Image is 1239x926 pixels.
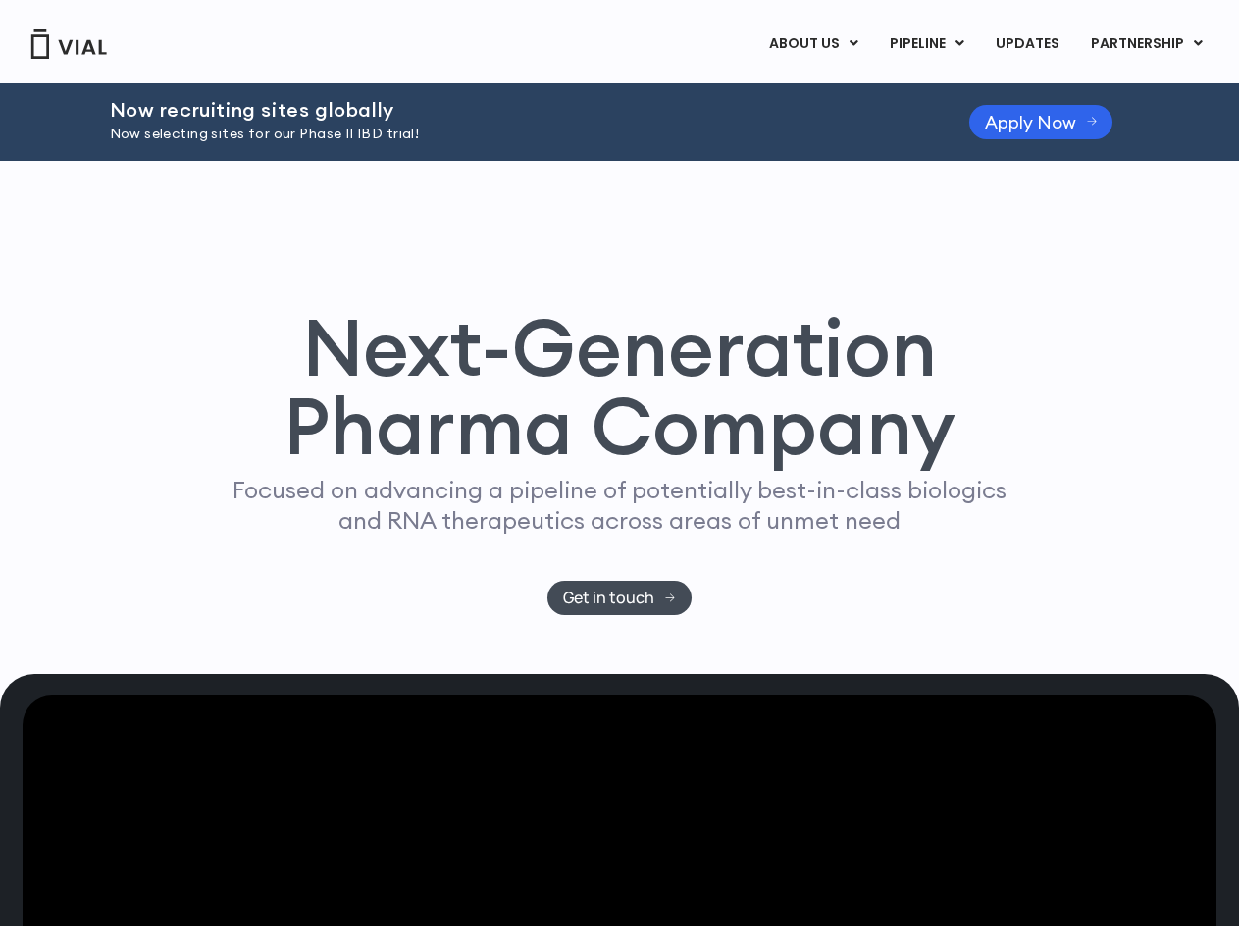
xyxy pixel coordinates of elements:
[1075,27,1218,61] a: PARTNERSHIPMenu Toggle
[195,308,1045,465] h1: Next-Generation Pharma Company
[29,29,108,59] img: Vial Logo
[753,27,873,61] a: ABOUT USMenu Toggle
[110,99,920,121] h2: Now recruiting sites globally
[874,27,979,61] a: PIPELINEMenu Toggle
[969,105,1113,139] a: Apply Now
[980,27,1074,61] a: UPDATES
[110,124,920,145] p: Now selecting sites for our Phase II IBD trial!
[547,581,692,615] a: Get in touch
[985,115,1076,129] span: Apply Now
[563,591,654,605] span: Get in touch
[225,475,1015,536] p: Focused on advancing a pipeline of potentially best-in-class biologics and RNA therapeutics acros...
